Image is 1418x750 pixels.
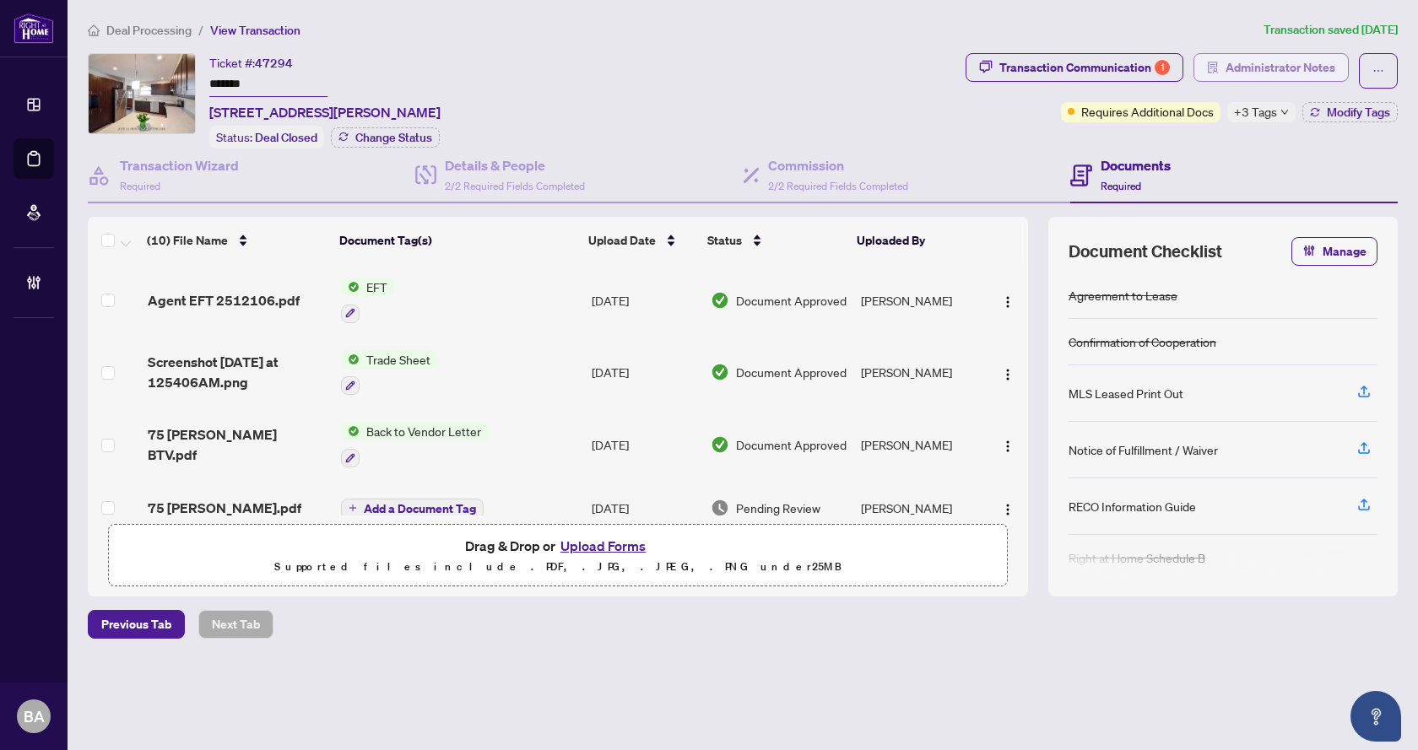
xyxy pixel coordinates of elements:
span: 47294 [255,56,293,71]
span: Change Status [355,132,432,143]
div: MLS Leased Print Out [1069,384,1183,402]
td: [PERSON_NAME] [854,264,986,337]
div: Ticket #: [209,53,293,73]
td: [PERSON_NAME] [854,408,986,481]
th: Uploaded By [850,217,982,264]
button: Manage [1291,237,1377,266]
img: Document Status [711,499,729,517]
td: [PERSON_NAME] [854,481,986,535]
span: 75 [PERSON_NAME] BTV.pdf [148,424,327,465]
span: Document Approved [736,291,847,310]
div: Right at Home Schedule B [1069,548,1205,567]
span: Add a Document Tag [364,503,476,515]
th: Upload Date [582,217,701,264]
th: Status [701,217,849,264]
button: Modify Tags [1302,102,1398,122]
span: Document Approved [736,435,847,454]
span: solution [1207,62,1219,73]
span: Document Approved [736,363,847,381]
span: 2/2 Required Fields Completed [768,180,908,192]
span: Status [707,231,742,250]
span: plus [349,504,357,512]
button: Status IconEFT [341,278,394,323]
img: Document Status [711,363,729,381]
img: Document Status [711,435,729,454]
img: IMG-E12301477_1.jpg [89,54,195,133]
div: RECO Information Guide [1069,497,1196,515]
div: Confirmation of Cooperation [1069,332,1216,351]
th: Document Tag(s) [333,217,582,264]
span: Drag & Drop orUpload FormsSupported files include .PDF, .JPG, .JPEG, .PNG under25MB [109,525,1007,587]
button: Status IconTrade Sheet [341,350,437,396]
td: [PERSON_NAME] [854,337,986,409]
span: Manage [1323,238,1367,265]
button: Status IconBack to Vendor Letter [341,422,488,467]
span: down [1280,108,1289,116]
td: [DATE] [585,408,705,481]
span: Upload Date [588,231,656,250]
img: Logo [1001,440,1015,453]
h4: Documents [1101,155,1171,175]
button: Open asap [1350,691,1401,742]
span: 2/2 Required Fields Completed [445,180,585,192]
span: Deal Processing [106,23,192,38]
td: [DATE] [585,264,705,337]
button: Logo [994,287,1021,314]
div: Notice of Fulfillment / Waiver [1069,440,1218,459]
img: Logo [1001,295,1015,309]
span: Deal Closed [255,130,317,145]
div: Status: [209,126,324,148]
div: 1 [1155,60,1170,75]
span: Modify Tags [1327,106,1390,118]
span: home [88,24,100,36]
img: Status Icon [341,350,360,369]
span: Previous Tab [101,611,171,638]
img: Logo [1001,503,1015,516]
span: Drag & Drop or [465,535,651,557]
li: / [198,20,203,40]
div: Agreement to Lease [1069,286,1177,305]
img: Logo [1001,368,1015,381]
span: EFT [360,278,394,296]
button: Add a Document Tag [341,497,484,519]
span: Administrator Notes [1226,54,1335,81]
div: Transaction Communication [999,54,1170,81]
span: [STREET_ADDRESS][PERSON_NAME] [209,102,441,122]
span: BA [24,704,45,728]
span: View Transaction [210,23,300,38]
span: Trade Sheet [360,350,437,369]
span: 75 [PERSON_NAME].pdf [148,498,301,518]
button: Logo [994,359,1021,386]
button: Change Status [331,127,440,148]
span: Back to Vendor Letter [360,422,488,440]
button: Previous Tab [88,610,185,639]
img: Status Icon [341,278,360,296]
h4: Commission [768,155,908,175]
button: Next Tab [198,610,273,639]
span: Screenshot [DATE] at 125406AM.png [148,352,327,392]
button: Administrator Notes [1193,53,1349,82]
img: logo [14,13,54,44]
td: [DATE] [585,481,705,535]
span: +3 Tags [1234,102,1277,121]
h4: Transaction Wizard [120,155,239,175]
article: Transaction saved [DATE] [1264,20,1398,40]
button: Transaction Communication1 [966,53,1183,82]
span: Requires Additional Docs [1081,102,1214,121]
span: Required [1101,180,1141,192]
img: Document Status [711,291,729,310]
span: Required [120,180,160,192]
img: Status Icon [341,422,360,440]
span: Pending Review [736,499,820,517]
span: ellipsis [1372,65,1384,77]
button: Logo [994,431,1021,458]
button: Upload Forms [555,535,651,557]
h4: Details & People [445,155,585,175]
th: (10) File Name [140,217,333,264]
p: Supported files include .PDF, .JPG, .JPEG, .PNG under 25 MB [119,557,997,577]
span: (10) File Name [147,231,228,250]
span: Document Checklist [1069,240,1222,263]
button: Add a Document Tag [341,499,484,519]
span: Agent EFT 2512106.pdf [148,290,300,310]
button: Logo [994,494,1021,521]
